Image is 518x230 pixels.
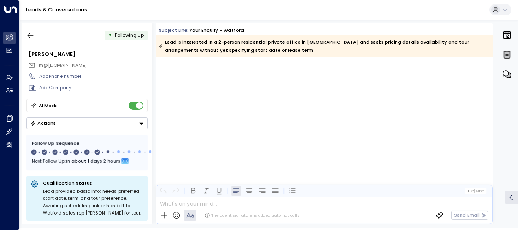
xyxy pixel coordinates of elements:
div: AddPhone number [39,73,147,80]
span: | [474,189,476,193]
div: AI Mode [39,102,58,110]
span: Following Up [115,32,144,38]
span: In about 1 days 2 hours [66,157,121,166]
div: Lead provided basic info; needs preferred start date, term, and tour preference. Awaiting schedul... [43,188,144,217]
span: Subject Line: [159,27,189,33]
div: Actions [30,120,56,126]
button: Redo [171,186,181,196]
button: Actions [26,117,148,129]
div: Lead is interested in a 2-person residential private office in [GEOGRAPHIC_DATA] and seeks pricin... [159,38,489,54]
div: Button group with a nested menu [26,117,148,129]
span: Cc Bcc [468,189,484,193]
span: m@rkreuben.com [39,62,87,69]
div: Next Follow Up: [32,157,143,166]
div: • [108,29,112,41]
div: The agent signature is added automatically [204,212,299,218]
button: Undo [158,186,168,196]
div: [PERSON_NAME] [29,50,147,58]
p: Qualification Status [43,180,144,186]
a: Leads & Conversations [26,6,87,13]
div: Follow Up Sequence [32,140,143,147]
span: m@[DOMAIN_NAME] [39,62,87,69]
button: Cc|Bcc [465,188,486,194]
div: Your enquiry - Watford [189,27,244,34]
div: AddCompany [39,84,147,91]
